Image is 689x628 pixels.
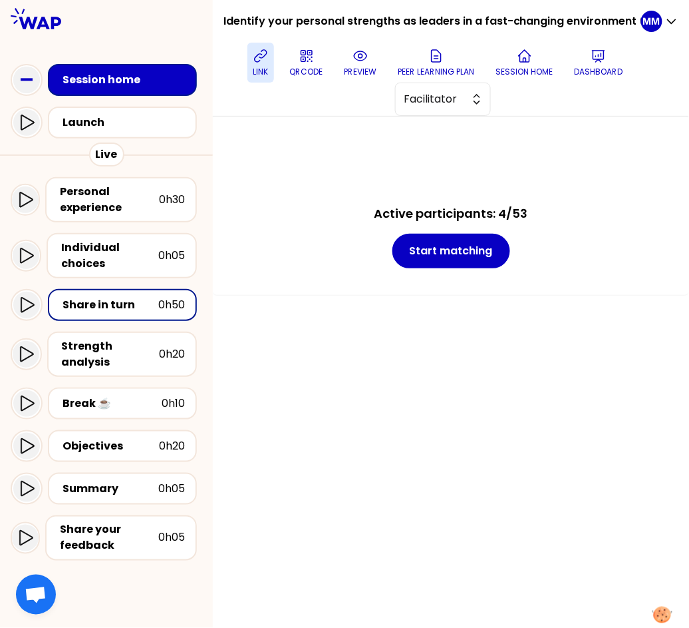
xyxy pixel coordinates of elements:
[575,67,623,77] p: Dashboard
[247,43,274,83] button: link
[404,91,464,107] span: Facilitator
[374,204,528,223] h2: Active participants: 4/53
[344,67,377,77] p: preview
[392,234,510,268] button: Start matching
[569,43,628,83] button: Dashboard
[158,530,185,546] div: 0h05
[63,481,158,497] div: Summary
[159,192,185,208] div: 0h30
[60,184,159,216] div: Personal experience
[641,11,678,32] button: MM
[395,83,491,116] button: Facilitator
[496,67,553,77] p: Session home
[643,15,660,28] p: MM
[62,338,159,370] div: Strength analysis
[398,67,475,77] p: Peer learning plan
[253,67,268,77] p: link
[60,522,158,554] div: Share your feedback
[63,115,190,131] div: Launch
[159,438,185,454] div: 0h20
[61,240,158,272] div: Individual choices
[290,67,323,77] p: QRCODE
[339,43,382,83] button: preview
[63,297,158,313] div: Share in turn
[63,396,162,412] div: Break ☕️
[158,481,185,497] div: 0h05
[63,72,190,88] div: Session home
[89,143,124,166] div: Live
[63,438,159,454] div: Objectives
[158,297,185,313] div: 0h50
[491,43,559,83] button: Session home
[285,43,329,83] button: QRCODE
[158,248,185,264] div: 0h05
[159,346,185,362] div: 0h20
[16,575,56,615] div: Ouvrir le chat
[162,396,185,412] div: 0h10
[393,43,480,83] button: Peer learning plan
